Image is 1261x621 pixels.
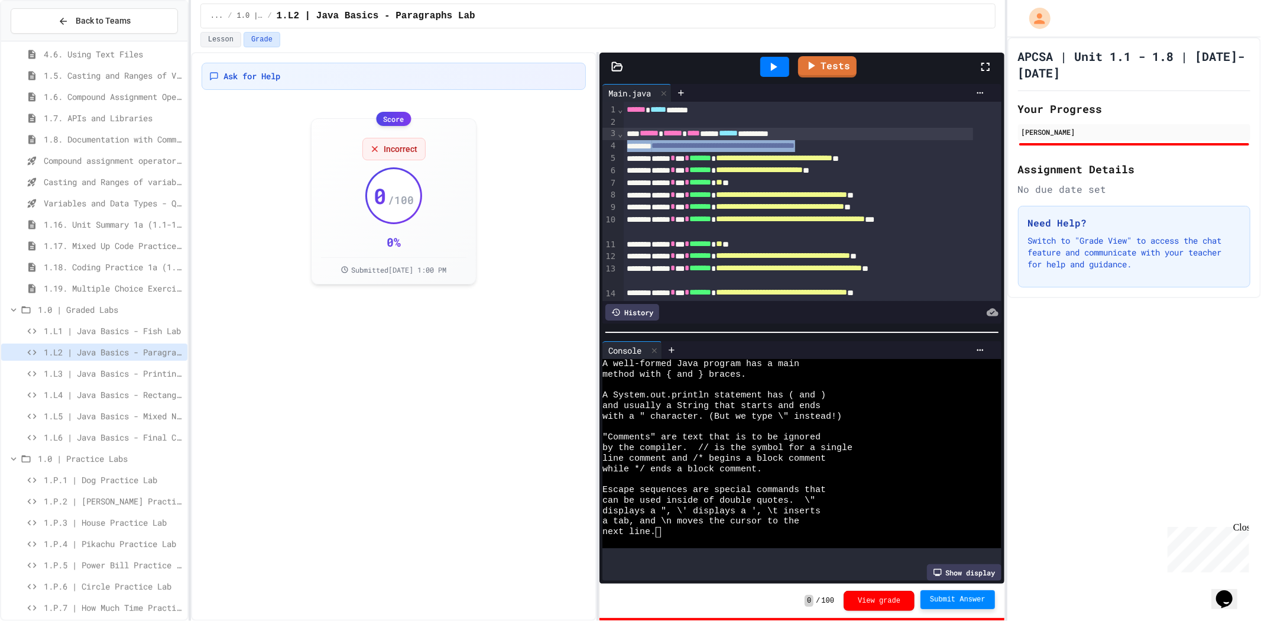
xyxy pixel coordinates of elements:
span: 1.16. Unit Summary 1a (1.1-1.6) [44,218,183,231]
div: Chat with us now!Close [5,5,82,75]
span: 1.P.3 | House Practice Lab [44,516,183,529]
span: Ask for Help [223,70,280,82]
span: 1.8. Documentation with Comments and Preconditions [44,133,183,145]
span: 1.P.6 | Circle Practice Lab [44,580,183,593]
span: 1.0 | Practice Labs [38,452,183,465]
span: 1.P.2 | [PERSON_NAME] Practice Lab [44,495,183,507]
span: 1.P.4 | Pikachu Practice Lab [44,538,183,550]
span: 1.P.7 | How Much Time Practice Lab [44,601,183,614]
span: 1.P.1 | Dog Practice Lab [44,474,183,486]
span: 1.L1 | Java Basics - Fish Lab [44,325,183,337]
span: by the compiler. // is the symbol for a single [602,443,852,454]
span: Fold line [617,105,623,114]
span: 1.0 | Graded Labs [237,11,263,21]
button: Submit Answer [920,590,995,609]
span: line comment and /* begins a block comment [602,454,826,464]
span: Submit Answer [930,595,986,604]
div: History [605,304,659,321]
div: Show display [927,564,1001,581]
span: 0 [805,595,813,607]
span: 1.6. Compound Assignment Operators [44,90,183,103]
span: / 100 [388,192,414,208]
div: [PERSON_NAME] [1022,127,1247,137]
div: 10 [602,214,617,239]
span: 1.P.5 | Power Bill Practice Lab [44,559,183,571]
p: Switch to "Grade View" to access the chat feature and communicate with your teacher for help and ... [1028,235,1240,270]
span: Incorrect [384,143,418,155]
div: 13 [602,263,617,288]
span: Casting and Ranges of variables - Quiz [44,176,183,188]
span: 100 [822,596,835,606]
h1: APCSA | Unit 1.1 - 1.8 | [DATE]-[DATE] [1018,48,1250,81]
div: 1 [602,104,617,117]
div: 9 [602,202,617,214]
span: / [228,11,232,21]
div: Main.java [602,84,672,102]
div: 0 % [387,234,401,250]
h2: Assignment Details [1018,161,1250,177]
button: Grade [244,32,280,47]
div: Console [602,344,647,357]
a: Tests [798,56,857,77]
span: 1.5. Casting and Ranges of Values [44,69,183,82]
span: 1.7. APIs and Libraries [44,112,183,124]
div: No due date set [1018,182,1250,196]
span: displays a ", \' displays a ', \t inserts [602,506,821,517]
div: 5 [602,153,617,165]
span: "Comments" are text that is to be ignored [602,432,821,443]
div: 14 [602,288,617,300]
span: next line. [602,527,656,538]
span: 1.17. Mixed Up Code Practice 1.1-1.6 [44,240,183,252]
h3: Need Help? [1028,216,1240,230]
span: 1.L3 | Java Basics - Printing Code Lab [44,367,183,380]
span: a tab, and \n moves the cursor to the [602,516,799,527]
iframe: chat widget [1211,574,1249,609]
span: Back to Teams [76,15,131,27]
div: My Account [1017,5,1053,32]
span: 1.19. Multiple Choice Exercises for Unit 1a (1.1-1.6) [44,282,183,295]
span: 1.0 | Graded Labs [38,303,183,316]
div: Main.java [602,87,657,99]
div: 12 [602,251,617,263]
span: Submitted [DATE] 1:00 PM [352,265,447,274]
span: can be used inside of double quotes. \" [602,496,815,506]
span: and usually a String that starts and ends [602,401,821,412]
span: 1.L6 | Java Basics - Final Calculator Lab [44,431,183,444]
span: 1.L5 | Java Basics - Mixed Number Lab [44,410,183,422]
span: A System.out.println statement has ( and ) [602,390,826,401]
div: 8 [602,189,617,202]
div: 7 [602,177,617,190]
span: 1.18. Coding Practice 1a (1.1-1.6) [44,261,183,273]
span: / [816,596,820,606]
span: while */ ends a block comment. [602,464,762,475]
span: 1.L4 | Java Basics - Rectangle Lab [44,389,183,401]
button: View grade [844,591,915,611]
div: 6 [602,165,617,177]
span: Escape sequences are special commands that [602,485,826,496]
span: A well-formed Java program has a main [602,359,799,370]
div: 11 [602,239,617,251]
div: 4 [602,140,617,153]
div: 15 [602,300,617,313]
iframe: chat widget [1163,522,1249,573]
span: 4.6. Using Text Files [44,48,183,60]
span: 0 [374,184,387,208]
h2: Your Progress [1018,101,1250,117]
span: Variables and Data Types - Quiz [44,197,183,209]
button: Back to Teams [11,8,178,34]
span: method with { and } braces. [602,370,746,380]
div: Score [377,112,411,126]
span: Fold line [617,129,623,138]
div: 3 [602,128,617,140]
span: 1.L2 | Java Basics - Paragraphs Lab [44,346,183,358]
span: ... [210,11,223,21]
span: / [267,11,271,21]
span: 1.L2 | Java Basics - Paragraphs Lab [277,9,475,23]
div: 2 [602,117,617,128]
span: with a " character. (But we type \" instead!) [602,412,842,422]
button: Lesson [200,32,241,47]
span: Compound assignment operators - Quiz [44,154,183,167]
div: Console [602,341,662,359]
